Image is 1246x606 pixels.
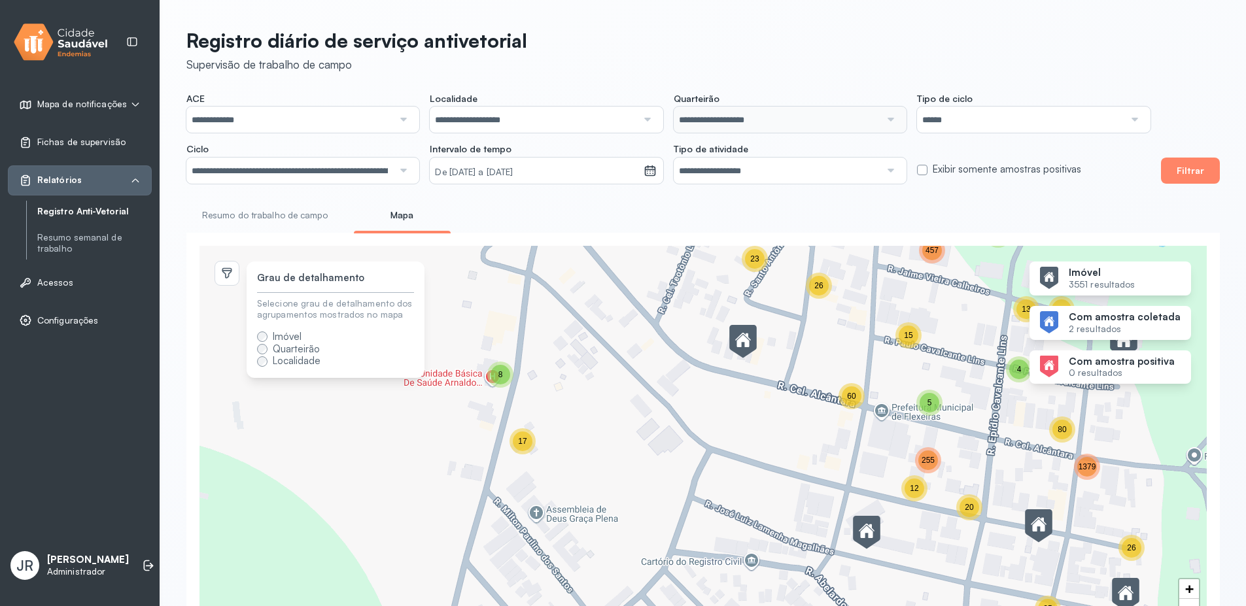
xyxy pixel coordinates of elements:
p: Registro diário de serviço antivetorial [186,29,527,52]
div: 60 [839,383,865,409]
span: 255 [922,456,935,465]
span: JR [16,557,33,574]
div: 12 [901,475,927,501]
a: Resumo semanal de trabalho [37,229,152,257]
span: 23 [750,254,759,263]
strong: Com amostra coletada [1069,311,1181,324]
span: Acessos [37,277,73,288]
span: ACE [186,93,205,105]
div: 1379 [1074,454,1100,480]
small: De [DATE] a [DATE] [435,166,638,179]
span: 1379 [1079,462,1096,471]
span: Configurações [37,315,98,326]
div: 23 [742,246,768,272]
span: Localidade [430,93,477,105]
span: Fichas de supervisão [37,137,126,148]
div: 80 [1049,416,1075,443]
button: Filtrar [1161,158,1220,184]
a: Configurações [19,314,141,327]
a: Registro Anti-Vetorial [37,203,152,220]
p: Administrador [47,566,129,577]
img: Marker [729,325,757,359]
span: 60 [847,392,856,401]
span: 26 [814,281,823,290]
small: 3551 resultados [1069,279,1135,290]
img: Imagem [1040,311,1058,333]
span: 26 [1127,543,1135,552]
a: Resumo do trabalho de campo [186,205,343,226]
span: + [1185,581,1194,597]
span: Quarteirão [273,343,320,355]
label: Exibir somente amostras positivas [933,163,1081,176]
span: 15 [904,331,912,340]
div: 20 [956,494,982,520]
small: 2 resultados [1069,324,1181,335]
img: Imagem [1040,267,1058,289]
a: Acessos [19,276,141,289]
span: Ciclo [186,143,209,155]
span: Quarteirão [674,93,719,105]
span: Tipo de ciclo [917,93,973,105]
span: 12 [910,484,918,493]
span: 4 [1017,365,1022,374]
strong: Imóvel [1069,267,1135,279]
span: 5 [927,398,932,407]
div: 255 [915,447,941,473]
span: 457 [926,246,939,255]
span: 20 [965,503,973,512]
p: [PERSON_NAME] [47,554,129,566]
span: Imóvel [273,330,302,343]
a: Mapa [354,205,451,226]
div: 17 [510,428,536,454]
div: 8 [487,362,513,388]
a: Resumo semanal de trabalho [37,232,152,254]
a: Fichas de supervisão [19,136,141,149]
span: 8 [498,370,503,379]
strong: Com amostra positiva [1069,356,1175,368]
a: Zoom in [1179,579,1199,599]
img: logo.svg [14,21,108,63]
div: 13 [1013,296,1039,322]
img: Marker [1025,509,1052,543]
div: Grau de detalhamento [257,272,364,284]
div: Selecione grau de detalhamento dos agrupamentos mostrados no mapa [257,298,414,320]
span: Relatórios [37,175,82,186]
span: Tipo de atividade [674,143,748,155]
div: 4 [1006,356,1032,382]
span: 13 [1022,305,1030,314]
small: 0 resultados [1069,367,1175,379]
span: Mapa de notificações [37,99,127,110]
img: Marker [853,516,880,550]
div: Supervisão de trabalho de campo [186,58,527,71]
span: Localidade [273,354,320,367]
div: 15 [895,322,922,348]
span: 80 [1058,425,1066,434]
a: Registro Anti-Vetorial [37,206,152,217]
div: 26 [806,273,832,299]
div: 457 [919,237,945,263]
div: 5 [916,390,943,416]
img: Imagem [1040,356,1058,378]
span: Intervalo de tempo [430,143,511,155]
span: 17 [518,437,527,446]
div: 26 [1118,535,1145,561]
